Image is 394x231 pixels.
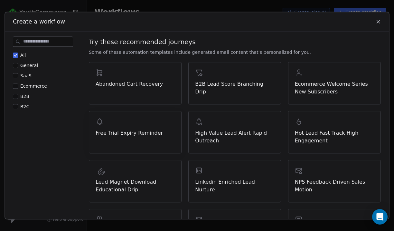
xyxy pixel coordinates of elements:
[20,83,47,89] span: Ecommerce
[20,53,26,58] span: All
[20,104,29,109] span: B2C
[195,129,274,145] span: High Value Lead Alert Rapid Outreach
[295,129,374,145] span: Hot Lead Fast Track High Engagement
[13,72,18,79] button: SaaS
[195,80,274,96] span: B2B Lead Score Branching Drip
[372,209,388,225] div: Open Intercom Messenger
[13,93,18,100] button: B2B
[20,94,29,99] span: B2B
[13,62,18,69] button: General
[13,17,65,26] span: Create a workflow
[96,80,175,88] span: Abandoned Cart Recovery
[89,37,196,46] span: Try these recommended journeys
[13,83,18,89] button: Ecommerce
[20,73,32,78] span: SaaS
[96,178,175,194] span: Lead Magnet Download Educational Drip
[20,63,38,68] span: General
[295,178,374,194] span: NPS Feedback Driven Sales Motion
[96,129,175,137] span: Free Trial Expiry Reminder
[13,103,18,110] button: B2C
[13,52,18,58] button: All
[89,49,311,55] span: Some of these automation templates include generated email content that's personalized for you.
[295,80,374,96] span: Ecommerce Welcome Series New Subscribers
[195,178,274,194] span: Linkedin Enriched Lead Nurture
